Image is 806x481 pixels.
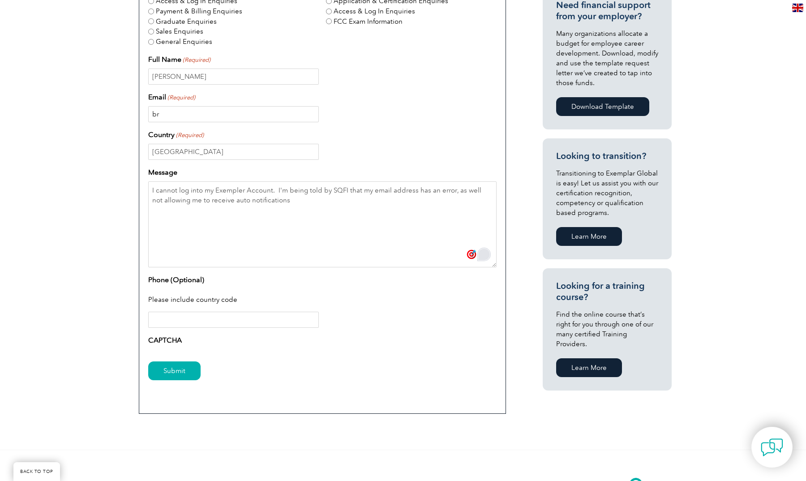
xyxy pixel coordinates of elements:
[182,56,211,64] span: (Required)
[156,17,217,27] label: Graduate Enquiries
[148,335,182,346] label: CAPTCHA
[556,280,658,303] h3: Looking for a training course?
[556,97,649,116] a: Download Template
[148,129,204,140] label: Country
[761,436,783,459] img: contact-chat.png
[156,26,203,37] label: Sales Enquiries
[556,227,622,246] a: Learn More
[334,17,403,27] label: FCC Exam Information
[556,358,622,377] a: Learn More
[148,167,177,178] label: Message
[556,29,658,88] p: Many organizations allocate a budget for employee career development. Download, modify and use th...
[167,93,196,102] span: (Required)
[156,6,242,17] label: Payment & Billing Enquiries
[148,92,195,103] label: Email
[556,309,658,349] p: Find the online course that’s right for you through one of our many certified Training Providers.
[156,37,212,47] label: General Enquiries
[556,168,658,218] p: Transitioning to Exemplar Global is easy! Let us assist you with our certification recognition, c...
[334,6,415,17] label: Access & Log In Enquiries
[148,275,204,285] label: Phone (Optional)
[148,361,201,380] input: Submit
[148,289,497,312] div: Please include country code
[556,150,658,162] h3: Looking to transition?
[148,54,210,65] label: Full Name
[792,4,803,12] img: en
[148,181,497,267] textarea: To enrich screen reader interactions, please activate Accessibility in Grammarly extension settings
[13,462,60,481] a: BACK TO TOP
[176,131,204,140] span: (Required)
